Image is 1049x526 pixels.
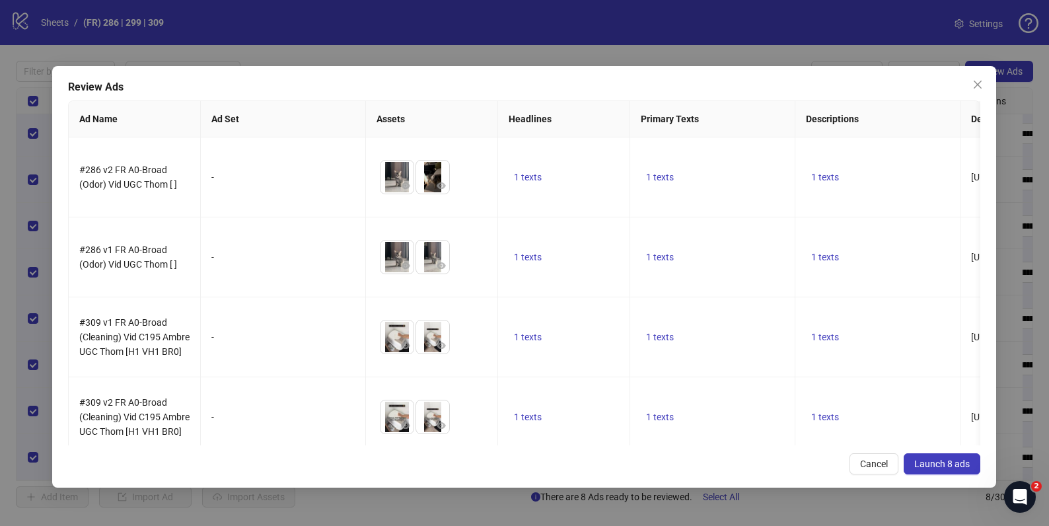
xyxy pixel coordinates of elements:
[433,418,449,433] button: Preview
[401,181,410,190] span: eye
[398,178,414,194] button: Preview
[811,332,839,342] span: 1 texts
[850,453,899,474] button: Cancel
[433,178,449,194] button: Preview
[641,249,679,265] button: 1 texts
[1031,481,1042,492] span: 2
[79,397,190,437] span: #309 v2 FR A0-Broad (Cleaning) Vid C195 Ambre UGC Thom [H1 VH1 BR0]
[514,172,542,182] span: 1 texts
[433,258,449,274] button: Preview
[437,261,446,270] span: eye
[509,249,547,265] button: 1 texts
[433,338,449,354] button: Preview
[630,101,795,137] th: Primary Texts
[401,421,410,430] span: eye
[795,101,960,137] th: Descriptions
[401,341,410,350] span: eye
[861,459,888,469] span: Cancel
[398,258,414,274] button: Preview
[811,252,839,262] span: 1 texts
[1004,481,1036,513] iframe: Intercom live chat
[811,172,839,182] span: 1 texts
[806,409,844,425] button: 1 texts
[398,338,414,354] button: Preview
[380,320,414,354] img: Asset 1
[79,165,177,190] span: #286 v2 FR A0-Broad (Odor) Vid UGC Thom [ ]
[514,412,542,422] span: 1 texts
[641,169,679,185] button: 1 texts
[811,412,839,422] span: 1 texts
[509,409,547,425] button: 1 texts
[380,400,414,433] img: Asset 1
[211,330,355,344] div: -
[380,241,414,274] img: Asset 1
[509,329,547,345] button: 1 texts
[437,421,446,430] span: eye
[69,101,201,137] th: Ad Name
[646,172,674,182] span: 1 texts
[915,459,970,469] span: Launch 8 ads
[211,170,355,184] div: -
[904,453,981,474] button: Launch 8 ads
[437,341,446,350] span: eye
[79,244,177,270] span: #286 v1 FR A0-Broad (Odor) Vid UGC Thom [ ]
[806,169,844,185] button: 1 texts
[641,409,679,425] button: 1 texts
[806,329,844,345] button: 1 texts
[509,169,547,185] button: 1 texts
[416,241,449,274] img: Asset 2
[211,250,355,264] div: -
[806,249,844,265] button: 1 texts
[416,161,449,194] img: Asset 2
[514,332,542,342] span: 1 texts
[366,101,498,137] th: Assets
[498,101,630,137] th: Headlines
[201,101,366,137] th: Ad Set
[973,79,984,90] span: close
[646,252,674,262] span: 1 texts
[79,317,190,357] span: #309 v1 FR A0-Broad (Cleaning) Vid C195 Ambre UGC Thom [H1 VH1 BR0]
[437,181,446,190] span: eye
[641,329,679,345] button: 1 texts
[646,332,674,342] span: 1 texts
[380,161,414,194] img: Asset 1
[416,320,449,354] img: Asset 2
[514,252,542,262] span: 1 texts
[211,410,355,424] div: -
[646,412,674,422] span: 1 texts
[968,74,989,95] button: Close
[68,79,980,95] div: Review Ads
[401,261,410,270] span: eye
[416,400,449,433] img: Asset 2
[398,418,414,433] button: Preview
